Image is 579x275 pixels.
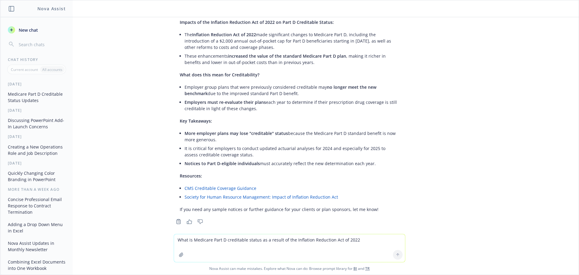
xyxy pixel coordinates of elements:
a: BI [353,266,357,271]
button: Nova Assist Updates in Monthly Newsletter [5,238,68,254]
span: What does this mean for Creditability? [180,72,259,78]
div: [DATE] [1,108,73,113]
a: Society for Human Resource Management: Impact of Inflation Reduction Act [185,194,338,200]
span: More employer plans may lose "creditable" status [185,130,288,136]
li: must accurately reflect the new determination each year. [185,159,399,168]
span: Resources: [180,173,202,179]
button: New chat [5,24,68,35]
p: Current account [11,67,38,72]
button: Adding a Drop Down Menu in Excel [5,219,68,236]
h1: Nova Assist [37,5,66,12]
p: If you need any sample notices or further guidance for your clients or plan sponsors, let me know! [180,206,399,213]
button: Medicare Part D Creditable Status Updates [5,89,68,105]
button: Discussing PowerPoint Add-In Launch Concerns [5,115,68,132]
div: [DATE] [1,82,73,87]
span: New chat [17,27,38,33]
li: It is critical for employers to conduct updated actuarial analyses for 2024 and especially for 20... [185,144,399,159]
li: each year to determine if their prescription drug coverage is still creditable in light of these ... [185,98,399,113]
a: CMS Creditable Coverage Guidance [185,185,256,191]
span: Notices to Part D-eligible individuals [185,161,260,166]
span: Inflation Reduction Act of 2022 [192,32,256,37]
button: Creating a New Operations Role and Job Description [5,142,68,158]
input: Search chats [17,40,65,49]
li: because the Medicare Part D standard benefit is now more generous. [185,129,399,144]
button: Thumbs down [195,217,205,226]
span: Nova Assist can make mistakes. Explore what Nova can do: Browse prompt library for and [3,262,576,275]
div: More than a week ago [1,187,73,192]
a: TR [365,266,370,271]
div: Chat History [1,57,73,62]
div: [DATE] [1,134,73,139]
div: [DATE] [1,161,73,166]
button: Quickly Changing Color Branding in PowerPoint [5,168,68,184]
span: increased the value of the standard Medicare Part D plan [228,53,346,59]
span: Impacts of the Inflation Reduction Act of 2022 on Part D Creditable Status: [180,19,334,25]
li: The made significant changes to Medicare Part D, including the introduction of a $2,000 annual ou... [185,30,399,52]
span: Key Takeaways: [180,118,212,124]
li: Employer group plans that were previously considered creditable may due to the improved standard ... [185,83,399,98]
li: These enhancements , making it richer in benefits and lower in out-of-pocket costs than in previo... [185,52,399,67]
span: Employers must re-evaluate their plans [185,99,266,105]
p: All accounts [42,67,62,72]
svg: Copy to clipboard [176,219,181,224]
button: Concise Professional Email Response to Contract Termination [5,194,68,217]
button: Combining Excel Documents into One Workbook [5,257,68,273]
